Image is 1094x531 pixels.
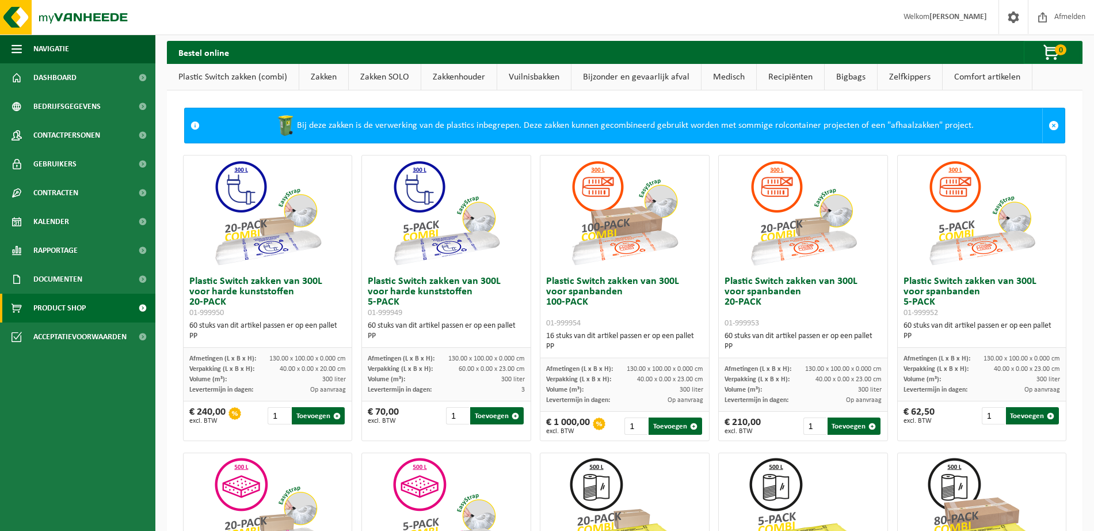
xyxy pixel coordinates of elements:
[725,428,761,435] span: excl. BTW
[624,418,647,435] input: 1
[205,108,1042,143] div: Bij deze zakken is de verwerking van de plastics inbegrepen. Deze zakken kunnen gecombineerd gebr...
[292,407,345,424] button: Toevoegen
[546,342,703,352] div: PP
[828,418,880,435] button: Toevoegen
[189,321,346,342] div: 60 stuks van dit artikel passen er op een pallet
[668,397,703,404] span: Op aanvraag
[846,397,882,404] span: Op aanvraag
[33,265,82,294] span: Documenten
[943,64,1032,90] a: Comfort artikelen
[33,150,77,179] span: Gebruikers
[368,321,525,342] div: 60 stuks van dit artikel passen er op een pallet
[189,386,253,393] span: Levertermijn in dagen:
[1036,376,1060,383] span: 300 liter
[33,121,100,150] span: Contactpersonen
[322,376,346,383] span: 300 liter
[878,64,942,90] a: Zelfkippers
[725,418,761,435] div: € 210,00
[189,276,346,318] h3: Plastic Switch zakken van 300L voor harde kunststoffen 20-PACK
[1024,386,1060,393] span: Op aanvraag
[388,155,504,271] img: 01-999949
[299,64,348,90] a: Zakken
[497,64,571,90] a: Vuilnisbakken
[268,407,291,424] input: 1
[924,155,1039,271] img: 01-999952
[470,407,523,424] button: Toevoegen
[1024,41,1081,64] button: 0
[368,276,525,318] h3: Plastic Switch zakken van 300L voor harde kunststoffen 5-PACK
[274,114,297,137] img: WB-0240-HPE-GN-50.png
[189,355,256,362] span: Afmetingen (L x B x H):
[167,41,241,63] h2: Bestel online
[994,366,1060,373] span: 40.00 x 0.00 x 23.00 cm
[280,366,346,373] span: 40.00 x 0.00 x 20.00 cm
[757,64,824,90] a: Recipiënten
[805,366,882,373] span: 130.00 x 100.00 x 0.000 cm
[1006,407,1059,424] button: Toevoegen
[725,276,882,328] h3: Plastic Switch zakken van 300L voor spanbanden 20-PACK
[984,355,1060,362] span: 130.00 x 100.00 x 0.000 cm
[1042,108,1065,143] a: Sluit melding
[803,418,826,435] input: 1
[904,376,941,383] span: Volume (m³):
[446,407,469,424] input: 1
[904,407,935,424] div: € 62,50
[33,236,78,265] span: Rapportage
[546,418,590,435] div: € 1 000,00
[459,366,525,373] span: 60.00 x 0.00 x 23.00 cm
[189,309,224,317] span: 01-999950
[904,321,1061,342] div: 60 stuks van dit artikel passen er op een pallet
[33,92,101,121] span: Bedrijfsgegevens
[501,376,525,383] span: 300 liter
[571,64,701,90] a: Bijzonder en gevaarlijk afval
[167,64,299,90] a: Plastic Switch zakken (combi)
[546,397,610,404] span: Levertermijn in dagen:
[33,207,69,236] span: Kalender
[368,386,432,393] span: Levertermijn in dagen:
[368,418,399,424] span: excl. BTW
[546,319,581,328] span: 01-999954
[189,376,227,383] span: Volume (m³):
[546,428,590,435] span: excl. BTW
[421,64,497,90] a: Zakkenhouder
[189,418,226,424] span: excl. BTW
[521,386,525,393] span: 3
[546,376,611,383] span: Verpakking (L x B x H):
[725,366,791,373] span: Afmetingen (L x B x H):
[725,331,882,352] div: 60 stuks van dit artikel passen er op een pallet
[680,386,703,393] span: 300 liter
[746,155,861,271] img: 01-999953
[825,64,877,90] a: Bigbags
[904,418,935,424] span: excl. BTW
[904,309,938,317] span: 01-999952
[368,376,405,383] span: Volume (m³):
[567,155,682,271] img: 01-999954
[189,407,226,424] div: € 240,00
[189,331,346,342] div: PP
[725,342,882,352] div: PP
[702,64,756,90] a: Medisch
[1055,44,1066,55] span: 0
[725,376,790,383] span: Verpakking (L x B x H):
[368,366,433,373] span: Verpakking (L x B x H):
[929,13,987,21] strong: [PERSON_NAME]
[546,386,584,393] span: Volume (m³):
[725,319,759,328] span: 01-999953
[546,366,613,373] span: Afmetingen (L x B x H):
[546,276,703,328] h3: Plastic Switch zakken van 300L voor spanbanden 100-PACK
[649,418,702,435] button: Toevoegen
[349,64,421,90] a: Zakken SOLO
[368,309,402,317] span: 01-999949
[368,355,434,362] span: Afmetingen (L x B x H):
[269,355,346,362] span: 130.00 x 100.00 x 0.000 cm
[725,397,788,404] span: Levertermijn in dagen:
[904,355,970,362] span: Afmetingen (L x B x H):
[33,323,127,351] span: Acceptatievoorwaarden
[210,155,325,271] img: 01-999950
[904,366,969,373] span: Verpakking (L x B x H):
[725,386,762,393] span: Volume (m³):
[627,366,703,373] span: 130.00 x 100.00 x 0.000 cm
[368,331,525,342] div: PP
[546,331,703,352] div: 16 stuks van dit artikel passen er op een pallet
[33,63,77,92] span: Dashboard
